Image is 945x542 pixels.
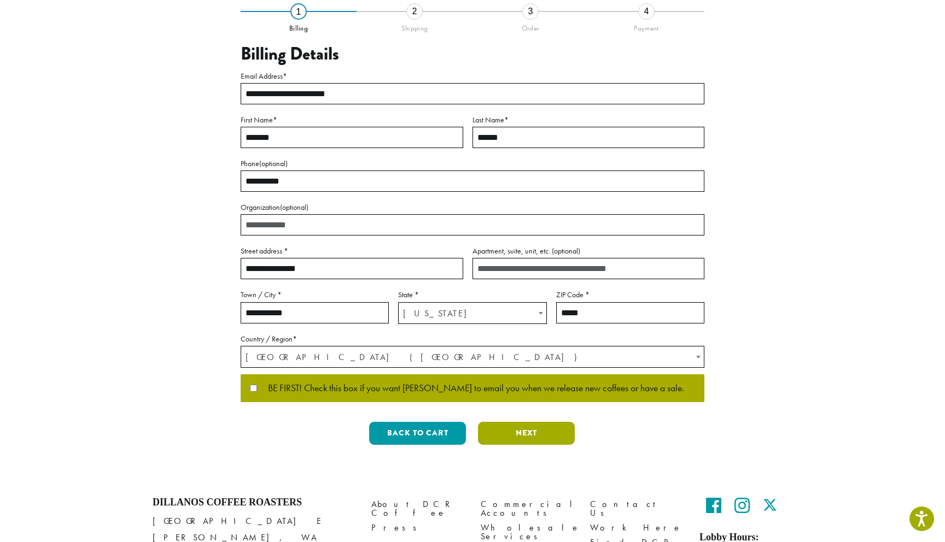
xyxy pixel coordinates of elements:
[357,20,472,33] div: Shipping
[406,3,423,20] div: 2
[241,113,463,127] label: First Name
[552,246,580,256] span: (optional)
[241,20,357,33] div: Billing
[259,158,288,168] span: (optional)
[369,422,466,445] button: Back to cart
[241,44,704,64] h3: Billing Details
[522,3,539,20] div: 3
[280,202,308,212] span: (optional)
[590,521,683,535] a: Work Here
[478,422,575,445] button: Next
[556,288,704,302] label: ZIP Code
[241,346,704,368] span: United States (US)
[472,244,704,258] label: Apartment, suite, unit, etc.
[588,20,704,33] div: Payment
[398,302,546,324] span: State
[398,288,546,302] label: State
[241,288,389,302] label: Town / City
[290,3,307,20] div: 1
[472,113,704,127] label: Last Name
[153,497,355,509] h4: Dillanos Coffee Roasters
[472,20,588,33] div: Order
[250,385,257,392] input: BE FIRST! Check this box if you want [PERSON_NAME] to email you when we release new coffees or ha...
[241,346,704,368] span: Country / Region
[241,69,704,83] label: Email Address
[590,497,683,520] a: Contact Us
[638,3,655,20] div: 4
[399,303,546,324] span: California
[371,521,464,535] a: Press
[371,497,464,520] a: About DCR Coffee
[257,384,684,393] span: BE FIRST! Check this box if you want [PERSON_NAME] to email you when we release new coffees or ha...
[481,497,574,520] a: Commercial Accounts
[241,244,463,258] label: Street address
[241,201,704,214] label: Organization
